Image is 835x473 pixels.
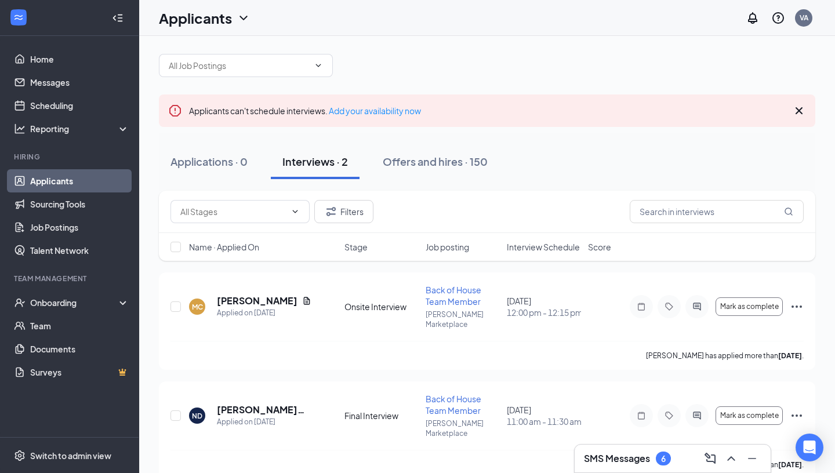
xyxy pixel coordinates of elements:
svg: Ellipses [790,300,804,314]
span: Mark as complete [720,303,779,311]
svg: Notifications [746,11,760,25]
span: Back of House Team Member [426,285,481,307]
div: [DATE] [507,404,581,427]
div: Applied on [DATE] [217,416,313,428]
svg: Ellipses [790,409,804,423]
p: [PERSON_NAME] Marketplace [426,310,500,329]
svg: Collapse [112,12,124,24]
div: Reporting [30,123,130,134]
span: Mark as complete [720,412,779,420]
svg: UserCheck [14,297,26,308]
svg: Note [634,302,648,311]
span: Name · Applied On [189,241,259,253]
div: Open Intercom Messenger [796,434,823,461]
h1: Applicants [159,8,232,28]
a: Add your availability now [329,105,421,116]
svg: QuestionInfo [771,11,785,25]
svg: Analysis [14,123,26,134]
svg: Error [168,104,182,118]
input: All Stages [180,205,286,218]
a: Job Postings [30,216,129,239]
svg: Minimize [745,452,759,465]
h3: SMS Messages [584,452,650,465]
div: Offers and hires · 150 [383,154,488,169]
svg: ChevronDown [291,207,300,216]
a: Applicants [30,169,129,192]
button: ChevronUp [722,449,740,468]
a: Messages [30,71,129,94]
svg: Filter [324,205,338,219]
h5: [PERSON_NAME] [PERSON_NAME] [217,403,313,416]
svg: Tag [662,302,676,311]
button: ComposeMessage [701,449,720,468]
button: Mark as complete [716,406,783,425]
a: Sourcing Tools [30,192,129,216]
a: Talent Network [30,239,129,262]
h5: [PERSON_NAME] [217,294,297,307]
a: SurveysCrown [30,361,129,384]
a: Home [30,48,129,71]
p: [PERSON_NAME] has applied more than . [646,351,804,361]
svg: Document [302,296,311,305]
svg: ChevronDown [237,11,251,25]
button: Minimize [743,449,761,468]
svg: ChevronUp [724,452,738,465]
svg: Cross [792,104,806,118]
button: Filter Filters [314,200,373,223]
svg: ActiveChat [690,411,704,420]
div: 6 [661,454,666,464]
b: [DATE] [778,351,802,360]
button: Mark as complete [716,297,783,316]
span: Score [588,241,611,253]
svg: Tag [662,411,676,420]
svg: ComposeMessage [703,452,717,465]
svg: ActiveChat [690,302,704,311]
div: Hiring [14,152,127,162]
div: MC [192,302,203,312]
span: Applicants can't schedule interviews. [189,105,421,116]
input: Search in interviews [630,200,804,223]
div: [DATE] [507,295,581,318]
a: Team [30,314,129,337]
div: Interviews · 2 [282,154,348,169]
div: Onsite Interview [344,301,419,312]
div: ND [192,411,202,421]
svg: WorkstreamLogo [13,12,24,23]
svg: ChevronDown [314,61,323,70]
div: Team Management [14,274,127,283]
svg: MagnifyingGlass [784,207,793,216]
div: Applied on [DATE] [217,307,311,319]
p: [PERSON_NAME] Marketplace [426,419,500,438]
div: Applications · 0 [170,154,248,169]
span: 11:00 am - 11:30 am [507,416,581,427]
span: Interview Schedule [507,241,580,253]
span: Stage [344,241,368,253]
svg: Note [634,411,648,420]
span: Job posting [426,241,469,253]
b: [DATE] [778,460,802,469]
input: All Job Postings [169,59,309,72]
div: Onboarding [30,297,119,308]
span: Back of House Team Member [426,394,481,416]
a: Scheduling [30,94,129,117]
span: 12:00 pm - 12:15 pm [507,307,581,318]
a: Documents [30,337,129,361]
svg: Settings [14,450,26,461]
div: VA [800,13,808,23]
div: Final Interview [344,410,419,421]
div: Switch to admin view [30,450,111,461]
